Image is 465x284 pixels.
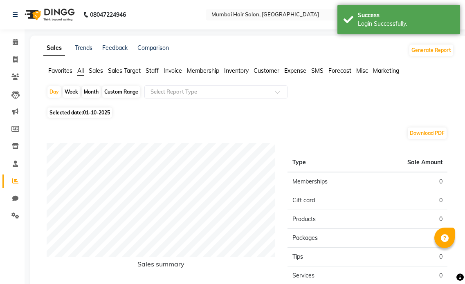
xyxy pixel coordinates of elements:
[90,3,126,26] b: 08047224946
[368,153,447,172] th: Sale Amount
[328,67,351,74] span: Forecast
[108,67,141,74] span: Sales Target
[288,191,367,210] td: Gift card
[409,45,453,56] button: Generate Report
[284,67,306,74] span: Expense
[356,67,368,74] span: Misc
[187,67,219,74] span: Membership
[368,191,447,210] td: 0
[288,210,367,229] td: Products
[408,127,447,139] button: Download PDF
[146,67,159,74] span: Staff
[137,44,169,51] a: Comparison
[63,86,80,98] div: Week
[21,3,77,26] img: logo
[102,86,140,98] div: Custom Range
[47,260,275,271] h6: Sales summary
[83,110,110,116] span: 01-10-2025
[47,107,112,118] span: Selected date:
[82,86,101,98] div: Month
[224,67,249,74] span: Inventory
[75,44,92,51] a: Trends
[368,229,447,248] td: 0
[288,248,367,266] td: Tips
[368,248,447,266] td: 0
[358,11,454,20] div: Success
[368,172,447,191] td: 0
[89,67,103,74] span: Sales
[288,172,367,191] td: Memberships
[77,67,84,74] span: All
[47,86,61,98] div: Day
[164,67,182,74] span: Invoice
[48,67,72,74] span: Favorites
[368,210,447,229] td: 0
[288,229,367,248] td: Packages
[311,67,323,74] span: SMS
[358,20,454,28] div: Login Successfully.
[254,67,279,74] span: Customer
[43,41,65,56] a: Sales
[373,67,399,74] span: Marketing
[288,153,367,172] th: Type
[102,44,128,51] a: Feedback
